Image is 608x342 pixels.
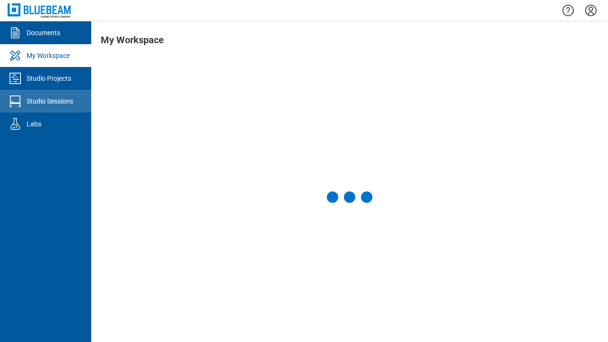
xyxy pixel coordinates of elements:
[8,94,23,109] svg: Studio Sessions
[27,96,73,106] div: Studio Sessions
[583,2,598,19] button: Settings
[8,116,23,132] svg: Labs
[27,51,70,60] div: My Workspace
[27,74,71,83] div: Studio Projects
[8,71,23,86] svg: Studio Projects
[101,35,164,50] h1: My Workspace
[8,25,23,40] svg: Documents
[8,3,72,17] img: Bluebeam, Inc.
[27,119,41,129] div: Labs
[8,48,23,63] svg: My Workspace
[27,28,60,38] div: Documents
[327,191,372,203] div: Loading My Workspace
